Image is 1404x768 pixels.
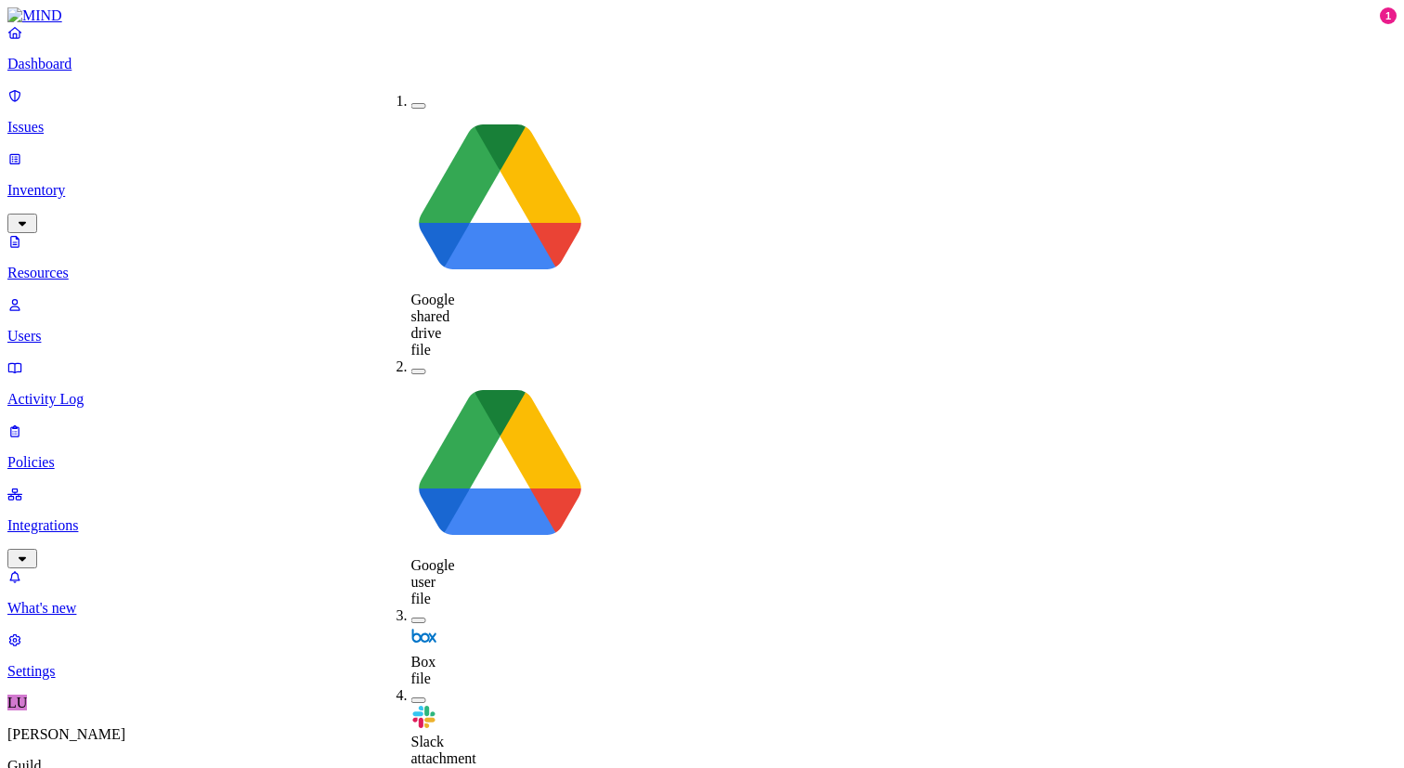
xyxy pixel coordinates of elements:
[7,568,1397,617] a: What's new
[7,328,1397,345] p: Users
[411,704,437,730] img: slack
[7,296,1397,345] a: Users
[7,663,1397,680] p: Settings
[7,631,1397,680] a: Settings
[7,24,1397,72] a: Dashboard
[7,486,1397,566] a: Integrations
[7,423,1397,471] a: Policies
[411,292,455,358] span: Google shared drive file
[7,726,1397,743] p: [PERSON_NAME]
[7,233,1397,281] a: Resources
[411,110,590,288] img: google-drive
[411,654,436,686] span: Box file
[411,375,590,553] img: google-drive
[7,150,1397,230] a: Inventory
[411,557,455,606] span: Google user file
[7,517,1397,534] p: Integrations
[411,624,437,650] img: box
[7,7,1397,24] a: MIND
[7,695,27,710] span: LU
[411,734,476,766] span: Slack attachment
[1380,7,1397,24] div: 1
[7,359,1397,408] a: Activity Log
[7,87,1397,136] a: Issues
[7,391,1397,408] p: Activity Log
[7,265,1397,281] p: Resources
[7,7,62,24] img: MIND
[7,454,1397,471] p: Policies
[7,182,1397,199] p: Inventory
[7,119,1397,136] p: Issues
[7,600,1397,617] p: What's new
[7,56,1397,72] p: Dashboard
